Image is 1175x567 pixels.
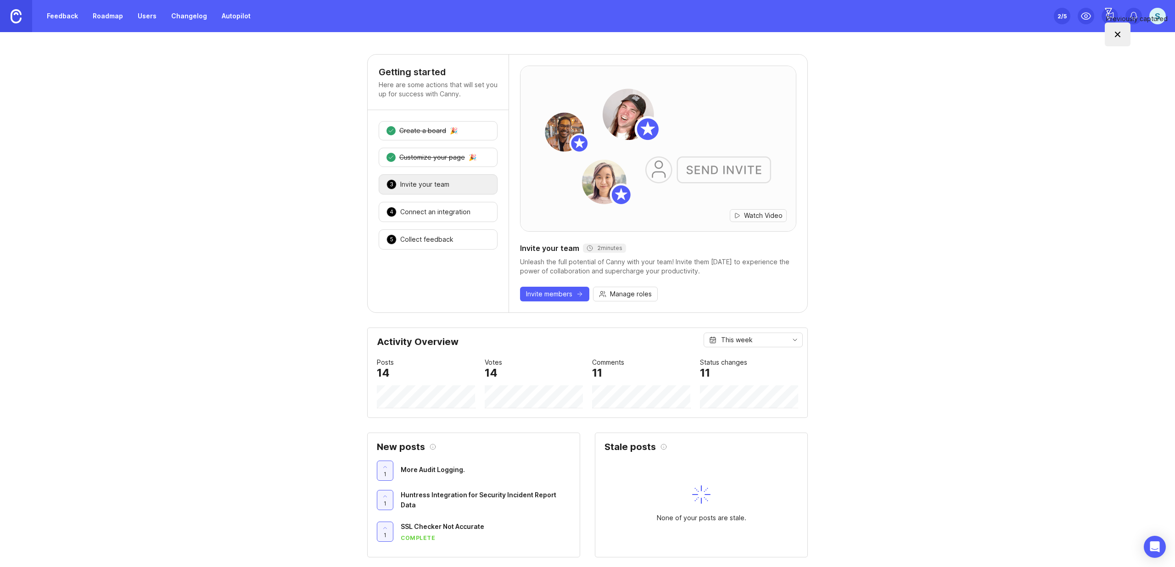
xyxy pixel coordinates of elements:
div: 🎉 [450,128,458,134]
div: complete [401,534,435,542]
h4: Getting started [379,66,498,78]
span: 1 [384,500,386,507]
span: 1 [384,531,386,539]
button: 1 [377,490,393,510]
div: 🎉 [469,154,476,161]
span: More Audit Logging. [401,466,465,473]
div: Status changes [700,357,747,367]
div: Unleash the full potential of Canny with your team! Invite them [DATE] to experience the power of... [520,257,796,276]
h2: Stale posts [604,442,656,451]
p: Here are some actions that will set you up for success with Canny. [379,80,498,99]
span: 1 [384,470,386,478]
a: Autopilot [216,8,256,24]
svg: toggle icon [788,336,802,344]
button: Watch Video [730,209,787,222]
img: adding-teammates-hero-6aa462f7bf7d390bd558fc401672fc40.png [520,66,796,231]
div: 14 [485,367,498,378]
div: Posts [377,357,394,367]
a: Changelog [166,8,213,24]
button: Invite members [520,287,589,301]
button: 1 [377,461,393,481]
span: Watch Video [744,211,783,220]
span: Huntress Integration for Security Incident Report Data [401,491,556,509]
img: svg+xml;base64,PHN2ZyB3aWR0aD0iNDAiIGhlaWdodD0iNDAiIGZpbGw9Im5vbmUiIHhtbG5zPSJodHRwOi8vd3d3LnczLm... [692,485,711,504]
div: Connect an integration [400,207,470,217]
div: 3 [386,179,397,189]
a: Roadmap [87,8,129,24]
button: S [1149,8,1166,24]
button: 2/5 [1054,8,1070,24]
span: Manage roles [610,289,652,299]
button: 1 [377,522,393,542]
div: Activity Overview [377,337,798,354]
div: Invite your team [400,180,449,189]
div: Invite your team [520,243,796,254]
a: Huntress Integration for Security Incident Report Data [401,490,571,512]
div: 4 [386,207,397,217]
a: Users [132,8,162,24]
img: Canny Home [11,9,22,23]
div: None of your posts are stale. [657,513,746,523]
div: 5 [386,234,397,245]
a: SSL Checker Not Accuratecomplete [401,522,571,542]
div: Comments [592,357,624,367]
div: 11 [700,367,710,378]
div: 14 [377,367,390,378]
a: More Audit Logging. [401,465,571,477]
div: This week [721,335,753,345]
div: Votes [485,357,502,367]
div: 2 /5 [1057,10,1067,22]
h2: New posts [377,442,425,451]
div: Collect feedback [400,235,453,244]
span: SSL Checker Not Accurate [401,523,484,530]
a: Feedback [41,8,84,24]
button: Manage roles [593,287,658,301]
div: 2 minutes [587,245,622,252]
div: Open Intercom Messenger [1144,536,1166,558]
div: Create a board [399,126,446,135]
span: Invite members [526,289,572,299]
div: 11 [592,367,602,378]
div: Customize your page [399,153,465,162]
